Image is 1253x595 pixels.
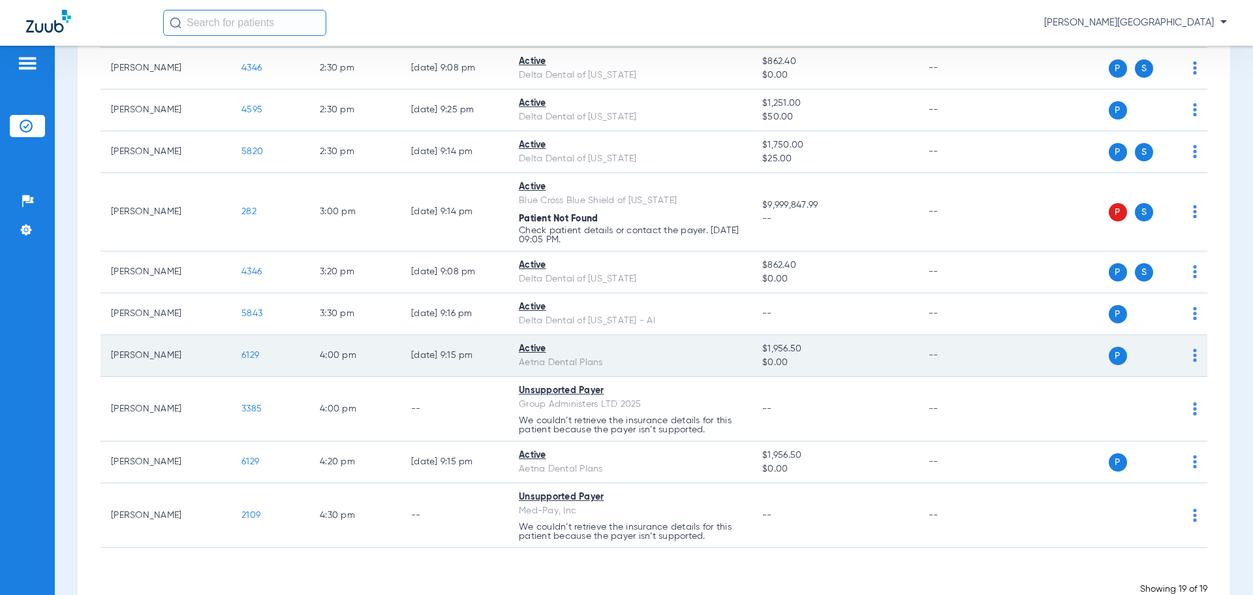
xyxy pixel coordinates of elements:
[918,131,1006,173] td: --
[762,449,907,462] span: $1,956.50
[519,490,741,504] div: Unsupported Payer
[762,309,772,318] span: --
[17,56,38,71] img: hamburger-icon
[762,342,907,356] span: $1,956.50
[401,335,508,377] td: [DATE] 9:15 PM
[101,335,231,377] td: [PERSON_NAME]
[1193,307,1197,320] img: group-dot-blue.svg
[101,442,231,483] td: [PERSON_NAME]
[918,377,1006,442] td: --
[519,356,741,370] div: Aetna Dental Plans
[401,483,508,548] td: --
[519,384,741,398] div: Unsupported Payer
[519,523,741,541] p: We couldn’t retrieve the insurance details for this patient because the payer isn’t supported.
[401,89,508,131] td: [DATE] 9:25 PM
[519,462,741,476] div: Aetna Dental Plans
[762,97,907,110] span: $1,251.00
[101,293,231,335] td: [PERSON_NAME]
[101,483,231,548] td: [PERSON_NAME]
[918,48,1006,89] td: --
[1109,347,1127,365] span: P
[918,89,1006,131] td: --
[762,55,907,69] span: $862.40
[918,335,1006,377] td: --
[401,251,508,293] td: [DATE] 9:08 PM
[519,180,741,194] div: Active
[241,457,259,466] span: 6129
[519,152,741,166] div: Delta Dental of [US_STATE]
[101,173,231,251] td: [PERSON_NAME]
[241,309,262,318] span: 5843
[101,89,231,131] td: [PERSON_NAME]
[762,212,907,226] span: --
[309,377,401,442] td: 4:00 PM
[241,105,262,114] span: 4595
[1109,143,1127,161] span: P
[1109,305,1127,323] span: P
[762,110,907,124] span: $50.00
[1193,103,1197,116] img: group-dot-blue.svg
[401,173,508,251] td: [DATE] 9:14 PM
[401,293,508,335] td: [DATE] 9:16 PM
[762,404,772,413] span: --
[1193,145,1197,158] img: group-dot-blue.svg
[101,377,231,442] td: [PERSON_NAME]
[519,259,741,272] div: Active
[1193,349,1197,362] img: group-dot-blue.svg
[519,300,741,314] div: Active
[762,199,907,212] span: $9,999,847.99
[401,377,508,442] td: --
[1193,205,1197,218] img: group-dot-blue.svg
[918,293,1006,335] td: --
[519,314,741,328] div: Delta Dental of [US_STATE] - AI
[519,97,741,110] div: Active
[762,138,907,152] span: $1,750.00
[163,10,326,36] input: Search for patients
[918,483,1006,548] td: --
[241,63,262,72] span: 4346
[519,55,741,69] div: Active
[309,442,401,483] td: 4:20 PM
[519,398,741,411] div: Group Administers LTD 2025
[762,152,907,166] span: $25.00
[170,17,181,29] img: Search Icon
[918,173,1006,251] td: --
[1193,265,1197,278] img: group-dot-blue.svg
[519,226,741,244] p: Check patient details or contact the payer. [DATE] 09:05 PM.
[762,272,907,286] span: $0.00
[762,511,772,520] span: --
[519,416,741,434] p: We couldn’t retrieve the insurance details for this patient because the payer isn’t supported.
[1135,59,1153,78] span: S
[1109,59,1127,78] span: P
[1109,263,1127,281] span: P
[101,48,231,89] td: [PERSON_NAME]
[1109,203,1127,221] span: P
[762,462,907,476] span: $0.00
[918,251,1006,293] td: --
[762,259,907,272] span: $862.40
[519,138,741,152] div: Active
[401,442,508,483] td: [DATE] 9:15 PM
[241,207,256,216] span: 282
[241,404,262,413] span: 3385
[1135,263,1153,281] span: S
[1044,16,1227,29] span: [PERSON_NAME][GEOGRAPHIC_DATA]
[241,511,260,520] span: 2109
[519,504,741,518] div: Med-Pay, Inc
[401,131,508,173] td: [DATE] 9:14 PM
[309,131,401,173] td: 2:30 PM
[309,251,401,293] td: 3:20 PM
[309,335,401,377] td: 4:00 PM
[519,110,741,124] div: Delta Dental of [US_STATE]
[309,48,401,89] td: 2:30 PM
[1140,585,1207,594] span: Showing 19 of 19
[309,89,401,131] td: 2:30 PM
[519,272,741,286] div: Delta Dental of [US_STATE]
[1109,101,1127,120] span: P
[1193,455,1197,468] img: group-dot-blue.svg
[241,147,263,156] span: 5820
[1193,509,1197,522] img: group-dot-blue.svg
[519,214,598,223] span: Patient Not Found
[1135,203,1153,221] span: S
[1135,143,1153,161] span: S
